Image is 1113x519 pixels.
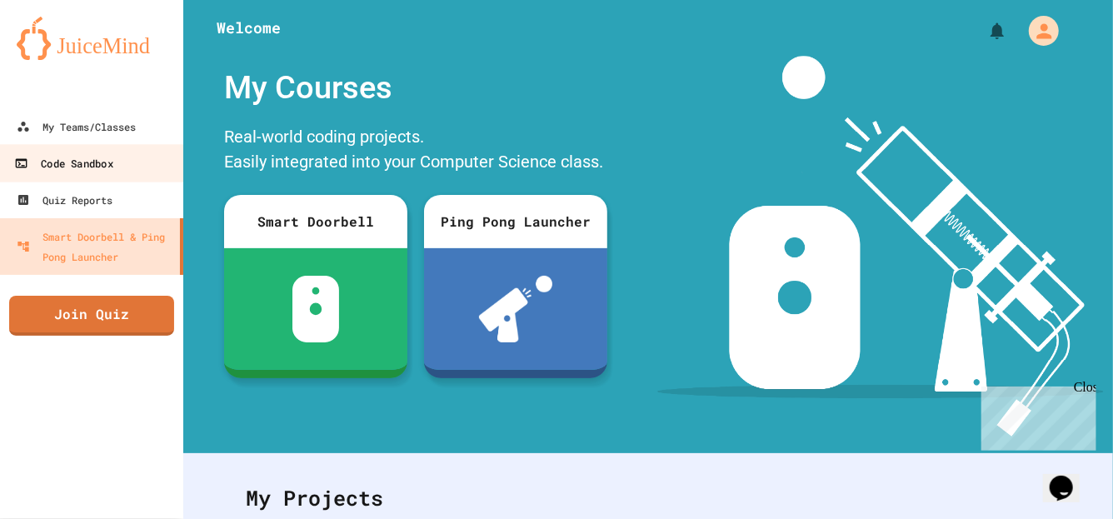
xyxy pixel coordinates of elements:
[17,227,173,267] div: Smart Doorbell & Ping Pong Launcher
[224,195,407,248] div: Smart Doorbell
[17,117,136,137] div: My Teams/Classes
[292,276,340,342] img: sdb-white.svg
[7,7,115,106] div: Chat with us now!Close
[975,380,1096,451] iframe: chat widget
[216,120,616,182] div: Real-world coding projects. Easily integrated into your Computer Science class.
[657,56,1104,437] img: banner-image-my-projects.png
[479,276,553,342] img: ppl-with-ball.png
[216,56,616,120] div: My Courses
[17,190,112,210] div: Quiz Reports
[1011,12,1063,50] div: My Account
[14,153,112,174] div: Code Sandbox
[1043,452,1096,502] iframe: chat widget
[956,17,1011,45] div: My Notifications
[9,296,174,336] a: Join Quiz
[424,195,607,248] div: Ping Pong Launcher
[17,17,167,60] img: logo-orange.svg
